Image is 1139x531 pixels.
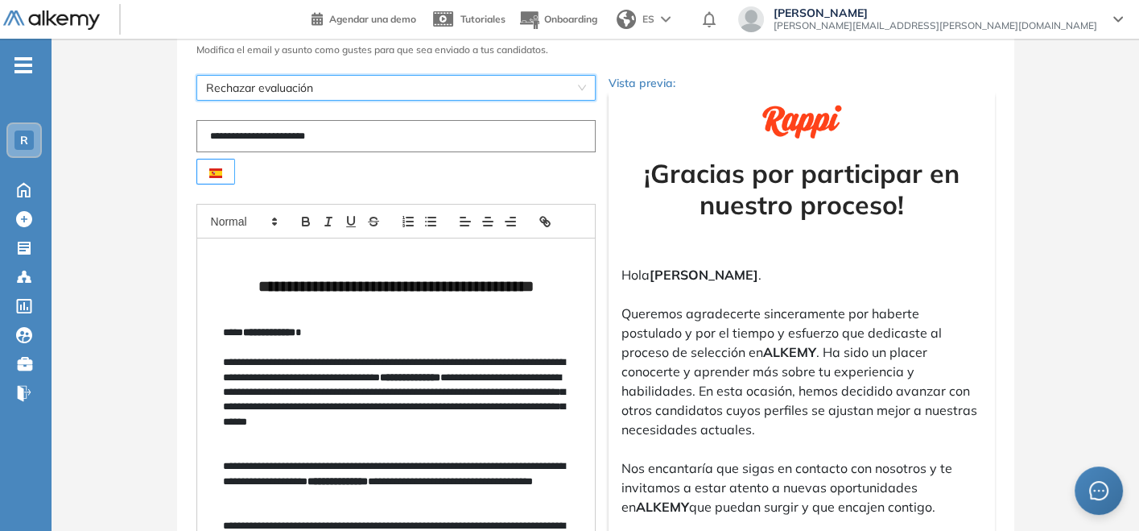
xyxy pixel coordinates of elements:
[518,2,597,37] button: Onboarding
[621,265,982,284] p: Hola .
[621,304,982,439] p: Queremos agradecerte sinceramente por haberte postulado y por el tiempo y esfuerzo que dedicaste ...
[206,76,586,100] span: LABEL_TITLE
[329,13,416,25] span: Agendar una demo
[761,105,842,139] img: Logo de la compañía
[312,8,416,27] a: Agendar una demo
[196,44,995,56] h3: Modifica el email y asunto como gustes para que sea enviado a tus candidatos.
[661,16,671,23] img: arrow
[544,13,597,25] span: Onboarding
[774,6,1097,19] span: [PERSON_NAME]
[14,64,32,67] i: -
[209,168,222,178] img: ESP
[609,75,995,92] p: Vista previa:
[644,157,959,220] strong: ¡Gracias por participar en nuestro proceso!
[20,134,28,147] span: R
[636,499,689,515] strong: ALKEMY
[763,344,816,360] strong: ALKEMY
[642,12,654,27] span: ES
[617,10,636,29] img: world
[3,10,100,31] img: Logo
[1089,481,1108,500] span: message
[621,458,982,516] p: Nos encantaría que sigas en contacto con nosotros y te invitamos a estar atento a nuevas oportuni...
[650,267,758,283] strong: [PERSON_NAME]
[460,13,506,25] span: Tutoriales
[774,19,1097,32] span: [PERSON_NAME][EMAIL_ADDRESS][PERSON_NAME][DOMAIN_NAME]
